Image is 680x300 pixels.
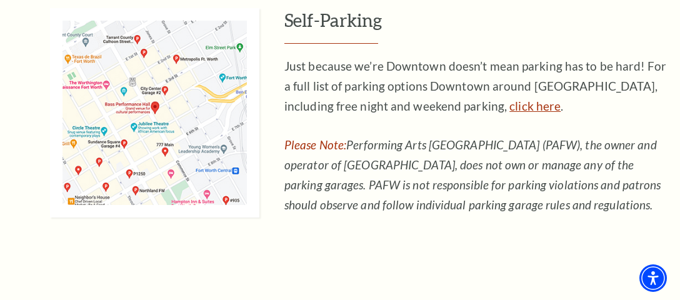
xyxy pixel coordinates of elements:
span: Please Note: [284,137,346,152]
p: Just because we’re Downtown doesn’t mean parking has to be hard! For a full list of parking optio... [284,56,667,116]
em: Performing Arts [GEOGRAPHIC_DATA] (PAFW), the owner and operator of [GEOGRAPHIC_DATA], does not o... [284,137,661,212]
img: Self-Parking [50,8,259,217]
a: For a full list of parking options Downtown around Sundance Square, including free night and week... [509,99,561,113]
h3: Self-Parking [284,8,667,44]
div: Accessibility Menu [639,264,667,292]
